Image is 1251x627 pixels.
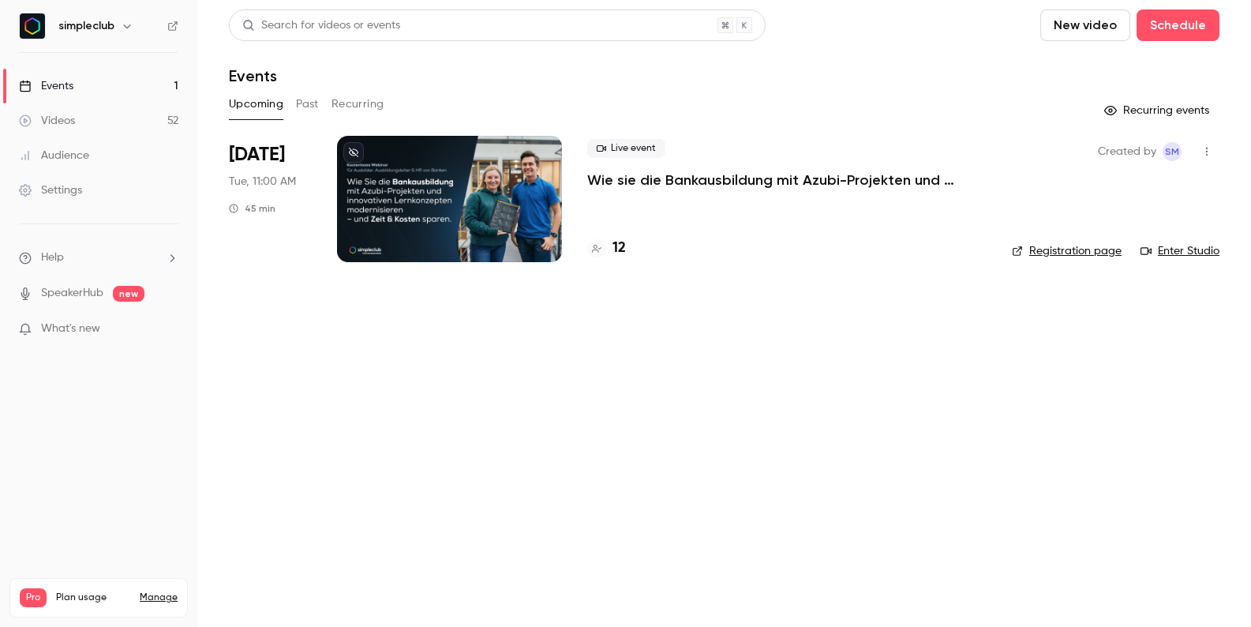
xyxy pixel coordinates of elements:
[229,92,283,117] button: Upcoming
[20,588,47,607] span: Pro
[587,171,987,190] a: Wie sie die Bankausbildung mit Azubi-Projekten und innovativen Lernkonzepten modernisieren – und ...
[41,321,100,337] span: What's new
[331,92,384,117] button: Recurring
[1098,142,1156,161] span: Created by
[56,591,130,604] span: Plan usage
[19,182,82,198] div: Settings
[19,148,89,163] div: Audience
[19,78,73,94] div: Events
[1012,243,1122,259] a: Registration page
[229,66,277,85] h1: Events
[140,591,178,604] a: Manage
[113,286,144,302] span: new
[1165,142,1179,161] span: sM
[612,238,626,259] h4: 12
[1163,142,1182,161] span: simpleclub Marketing
[41,250,64,266] span: Help
[20,13,45,39] img: simpleclub
[229,142,285,167] span: [DATE]
[19,113,75,129] div: Videos
[296,92,319,117] button: Past
[41,285,103,302] a: SpeakerHub
[1040,9,1130,41] button: New video
[242,17,400,34] div: Search for videos or events
[587,139,665,158] span: Live event
[58,18,114,34] h6: simpleclub
[1097,98,1219,123] button: Recurring events
[229,202,275,215] div: 45 min
[159,322,178,336] iframe: Noticeable Trigger
[229,136,312,262] div: Sep 30 Tue, 11:00 AM (Europe/Paris)
[587,238,626,259] a: 12
[1141,243,1219,259] a: Enter Studio
[19,250,178,266] li: help-dropdown-opener
[1137,9,1219,41] button: Schedule
[229,174,296,190] span: Tue, 11:00 AM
